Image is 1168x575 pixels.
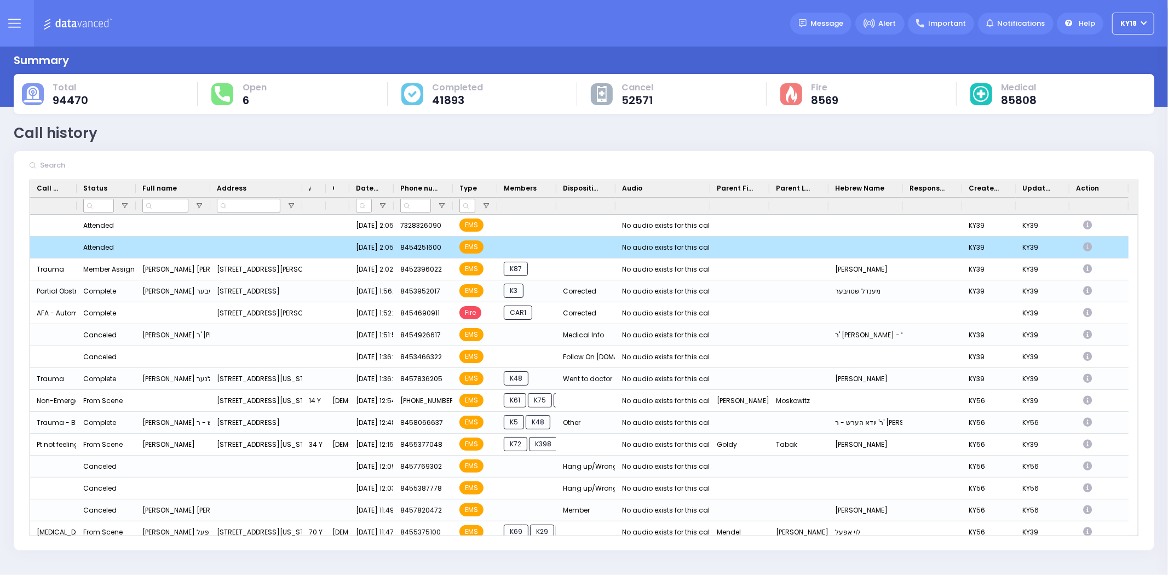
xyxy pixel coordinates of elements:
[83,183,107,193] span: Status
[400,440,442,449] span: 8455377048
[556,525,581,539] span: 906
[828,368,903,390] div: [PERSON_NAME]
[302,434,326,456] div: 34 Y
[597,86,607,102] img: other-cause.svg
[710,390,769,412] div: [PERSON_NAME]
[776,183,813,193] span: Parent Last Name
[622,481,713,496] div: No audio exists for this call.
[528,393,552,407] span: K75
[432,95,483,106] span: 41893
[459,350,484,363] span: EMS
[349,280,394,302] div: [DATE] 1:56:17 PM
[526,415,550,429] span: K48
[30,478,1129,499] div: Press SPACE to select this row.
[962,390,1016,412] div: KY56
[210,368,302,390] div: [STREET_ADDRESS][US_STATE]
[622,394,713,408] div: No audio exists for this call.
[302,390,326,412] div: 14 Y
[142,183,177,193] span: Full name
[828,258,903,280] div: [PERSON_NAME]
[459,183,477,193] span: Type
[459,199,475,212] input: Type Filter Input
[30,346,1129,368] div: Press SPACE to select this row.
[37,183,61,193] span: Call Type
[962,368,1016,390] div: KY39
[210,412,302,434] div: [STREET_ADDRESS]
[769,434,828,456] div: Tabak
[30,258,77,280] div: Trauma
[83,262,143,277] div: Member Assigned
[243,95,267,106] span: 6
[30,434,77,456] div: Pt not feeling well
[210,390,302,412] div: [STREET_ADDRESS][US_STATE]
[622,183,642,193] span: Audio
[835,183,884,193] span: Hebrew Name
[287,202,296,210] button: Open Filter Menu
[810,18,843,29] span: Message
[556,499,615,521] div: Member
[30,412,1129,434] div: Press SPACE to select this row.
[302,521,326,543] div: 70 Y
[400,462,442,471] span: 8457769302
[136,412,210,434] div: [PERSON_NAME] ר' יודא הערש - ר' [PERSON_NAME]
[195,202,204,210] button: Open Filter Menu
[828,324,903,346] div: ר' [PERSON_NAME] - ר' גבריאל [PERSON_NAME]
[504,262,528,276] span: K87
[53,95,88,106] span: 94470
[400,264,442,274] span: 8452396022
[928,18,966,29] span: Important
[400,286,440,296] span: 8453952017
[400,308,440,318] span: 8454690911
[400,527,441,537] span: 8455375100
[1112,13,1154,34] button: KY18
[83,394,123,408] div: From Scene
[962,434,1016,456] div: KY56
[243,82,267,93] span: Open
[828,434,903,456] div: [PERSON_NAME]
[910,183,947,193] span: Response Agent
[349,237,394,258] div: [DATE] 2:05:36 PM
[30,412,77,434] div: Trauma - Bleeding
[349,478,394,499] div: [DATE] 12:03:46 PM
[563,183,600,193] span: Disposition
[504,284,523,298] span: K3
[14,123,97,144] div: Call history
[622,328,713,342] div: No audio exists for this call.
[459,328,484,341] span: EMS
[622,459,713,474] div: No audio exists for this call.
[349,324,394,346] div: [DATE] 1:51:58 PM
[1016,434,1069,456] div: KY39
[1001,82,1037,93] span: Medical
[400,199,431,212] input: Phone number Filter Input
[1016,412,1069,434] div: KY56
[1016,456,1069,478] div: KY56
[30,434,1129,456] div: Press SPACE to select this row.
[622,82,653,93] span: Cancel
[1121,19,1137,28] span: KY18
[504,415,524,429] span: K5
[349,258,394,280] div: [DATE] 2:02:13 PM
[556,412,615,434] div: Other
[326,390,349,412] div: [DEMOGRAPHIC_DATA]
[962,324,1016,346] div: KY39
[400,396,457,405] span: [PHONE_NUMBER]
[356,183,378,193] span: Date & Time
[136,324,210,346] div: [PERSON_NAME] ר' [PERSON_NAME] - ר' [PERSON_NAME]
[962,346,1016,368] div: KY39
[973,86,989,102] img: medical-cause.svg
[400,330,441,340] span: 8454926617
[136,521,210,543] div: [PERSON_NAME] אפעל
[459,394,484,407] span: EMS
[30,521,77,543] div: [MEDICAL_DATA]
[400,183,438,193] span: Phone number
[1016,390,1069,412] div: KY39
[482,202,491,210] button: Open Filter Menu
[356,199,372,212] input: Date & Time Filter Input
[769,521,828,543] div: [PERSON_NAME]
[83,438,123,452] div: From Scene
[969,183,1000,193] span: Created By Dispatcher
[459,219,484,232] span: EMS
[962,499,1016,521] div: KY56
[622,503,713,517] div: No audio exists for this call.
[717,183,754,193] span: Parent First Name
